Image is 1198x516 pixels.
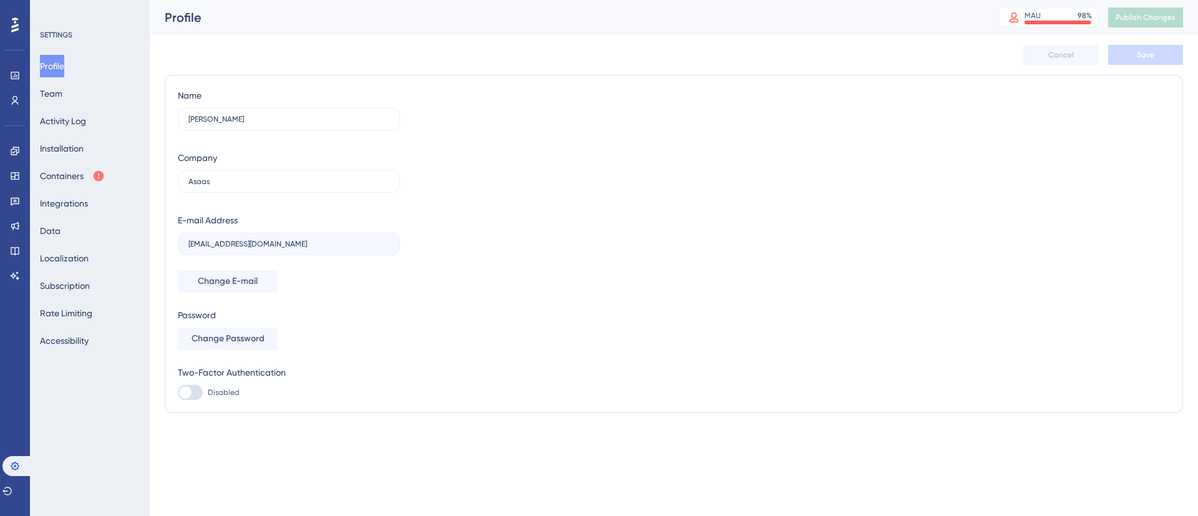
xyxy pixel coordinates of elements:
span: Change E-mail [198,274,258,289]
span: Publish Changes [1116,12,1176,22]
input: Company Name [188,177,389,186]
button: Activity Log [40,110,86,132]
span: Disabled [208,387,240,397]
button: Publish Changes [1108,7,1183,27]
button: Subscription [40,275,90,297]
div: Two-Factor Authentication [178,365,400,380]
div: Password [178,308,400,323]
span: Cancel [1048,50,1074,60]
span: Change Password [192,331,265,346]
button: Installation [40,137,84,160]
div: Profile [165,9,967,26]
button: Profile [40,55,64,77]
div: 98 % [1078,11,1092,21]
button: Accessibility [40,329,89,352]
button: Data [40,220,61,242]
div: E-mail Address [178,213,238,228]
button: Containers [40,165,105,187]
input: E-mail Address [188,240,389,248]
div: SETTINGS [40,30,141,40]
button: Team [40,82,62,105]
button: Change E-mail [178,270,278,293]
button: Cancel [1023,45,1098,65]
button: Save [1108,45,1183,65]
div: MAU [1025,11,1041,21]
div: Company [178,150,217,165]
div: Name [178,88,202,103]
button: Localization [40,247,89,270]
input: Name Surname [188,115,389,124]
button: Change Password [178,328,278,350]
span: Save [1137,50,1154,60]
button: Integrations [40,192,88,215]
button: Rate Limiting [40,302,92,324]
